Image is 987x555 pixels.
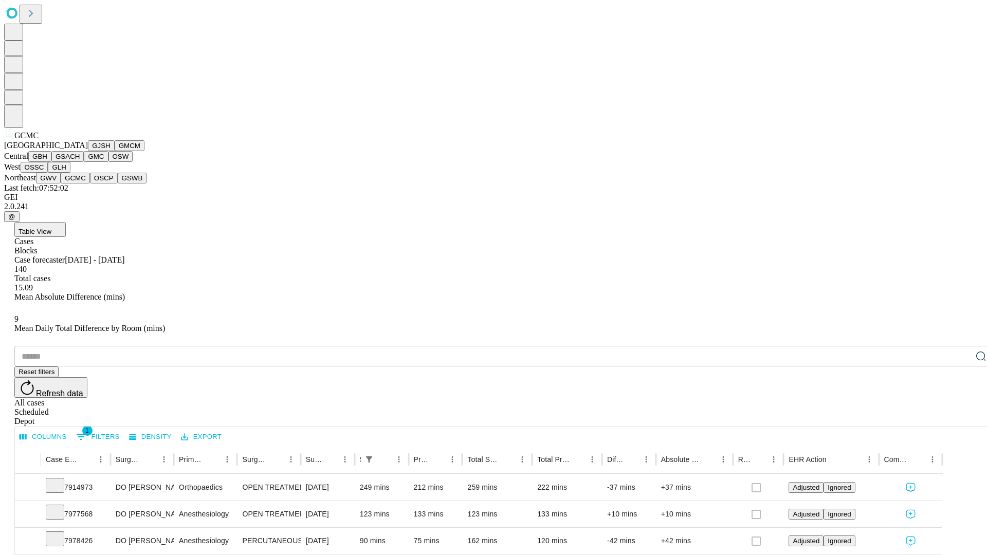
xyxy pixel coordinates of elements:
[116,474,169,501] div: DO [PERSON_NAME]
[467,474,527,501] div: 259 mins
[21,162,48,173] button: OSSC
[789,509,824,520] button: Adjusted
[392,452,406,467] button: Menu
[126,429,174,445] button: Density
[220,452,234,467] button: Menu
[19,228,51,235] span: Table View
[116,528,169,554] div: DO [PERSON_NAME]
[824,509,855,520] button: Ignored
[789,455,826,464] div: EHR Action
[14,222,66,237] button: Table View
[206,452,220,467] button: Sort
[306,528,350,554] div: [DATE]
[828,484,851,491] span: Ignored
[766,452,781,467] button: Menu
[242,528,295,554] div: PERCUTANEOUS FIXATION PROXIMAL [MEDICAL_DATA]
[360,528,404,554] div: 90 mins
[14,131,39,140] span: GCMC
[20,479,35,497] button: Expand
[824,482,855,493] button: Ignored
[179,455,205,464] div: Primary Service
[14,366,59,377] button: Reset filters
[118,173,147,183] button: GSWB
[515,452,529,467] button: Menu
[306,501,350,527] div: [DATE]
[51,151,84,162] button: GSACH
[828,452,842,467] button: Sort
[702,452,716,467] button: Sort
[4,173,36,182] span: Northeast
[752,452,766,467] button: Sort
[360,455,361,464] div: Scheduled In Room Duration
[828,510,851,518] span: Ignored
[445,452,460,467] button: Menu
[90,173,118,183] button: OSCP
[88,140,115,151] button: GJSH
[661,528,728,554] div: +42 mins
[862,452,876,467] button: Menu
[4,202,983,211] div: 2.0.241
[585,452,599,467] button: Menu
[74,429,122,445] button: Show filters
[467,455,500,464] div: Total Scheduled Duration
[36,389,83,398] span: Refresh data
[884,455,910,464] div: Comments
[607,528,651,554] div: -42 mins
[179,528,232,554] div: Anesthesiology
[360,501,404,527] div: 123 mins
[793,510,819,518] span: Adjusted
[362,452,376,467] div: 1 active filter
[242,501,295,527] div: OPEN TREATMENT ULNAR SHAFT FRACTURE
[65,255,124,264] span: [DATE] - [DATE]
[360,474,404,501] div: 249 mins
[306,474,350,501] div: [DATE]
[61,173,90,183] button: GCMC
[925,452,940,467] button: Menu
[571,452,585,467] button: Sort
[242,474,295,501] div: OPEN TREATMENT PROXIMAL [MEDICAL_DATA] BICONDYLAR
[108,151,133,162] button: OSW
[338,452,352,467] button: Menu
[179,474,232,501] div: Orthopaedics
[661,455,701,464] div: Absolute Difference
[20,506,35,524] button: Expand
[625,452,639,467] button: Sort
[157,452,171,467] button: Menu
[789,535,824,546] button: Adjusted
[14,314,19,323] span: 9
[116,455,141,464] div: Surgeon Name
[17,429,69,445] button: Select columns
[789,482,824,493] button: Adjusted
[414,474,458,501] div: 212 mins
[4,141,88,150] span: [GEOGRAPHIC_DATA]
[467,501,527,527] div: 123 mins
[116,501,169,527] div: DO [PERSON_NAME]
[738,455,752,464] div: Resolved in EHR
[178,429,224,445] button: Export
[79,452,94,467] button: Sort
[284,452,298,467] button: Menu
[19,368,54,376] span: Reset filters
[20,532,35,550] button: Expand
[36,173,61,183] button: GWV
[414,528,458,554] div: 75 mins
[28,151,51,162] button: GBH
[607,455,624,464] div: Difference
[46,455,78,464] div: Case Epic Id
[661,501,728,527] div: +10 mins
[14,274,50,283] span: Total cases
[362,452,376,467] button: Show filters
[537,528,597,554] div: 120 mins
[8,213,15,220] span: @
[793,537,819,545] span: Adjusted
[14,324,165,332] span: Mean Daily Total Difference by Room (mins)
[793,484,819,491] span: Adjusted
[142,452,157,467] button: Sort
[94,452,108,467] button: Menu
[4,183,68,192] span: Last fetch: 07:52:02
[607,474,651,501] div: -37 mins
[46,528,105,554] div: 7978426
[414,455,430,464] div: Predicted In Room Duration
[4,152,28,160] span: Central
[48,162,70,173] button: GLH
